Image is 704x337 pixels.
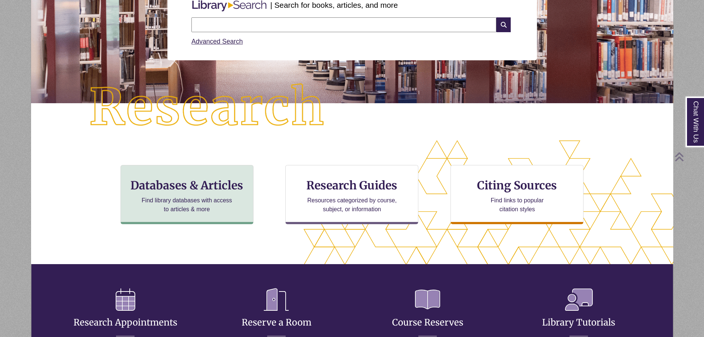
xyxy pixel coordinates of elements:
[542,299,615,328] a: Library Tutorials
[472,178,562,192] h3: Citing Sources
[496,17,510,32] i: Search
[120,165,254,224] a: Databases & Articles Find library databases with access to articles & more
[392,299,463,328] a: Course Reserves
[450,165,584,224] a: Citing Sources Find links to popular citation styles
[674,152,702,162] a: Back to Top
[292,178,412,192] h3: Research Guides
[63,57,352,158] img: Research
[127,178,247,192] h3: Databases & Articles
[285,165,418,224] a: Research Guides Resources categorized by course, subject, or information
[481,196,553,214] p: Find links to popular citation styles
[304,196,400,214] p: Resources categorized by course, subject, or information
[139,196,235,214] p: Find library databases with access to articles & more
[242,299,312,328] a: Reserve a Room
[191,38,243,45] a: Advanced Search
[74,299,177,328] a: Research Appointments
